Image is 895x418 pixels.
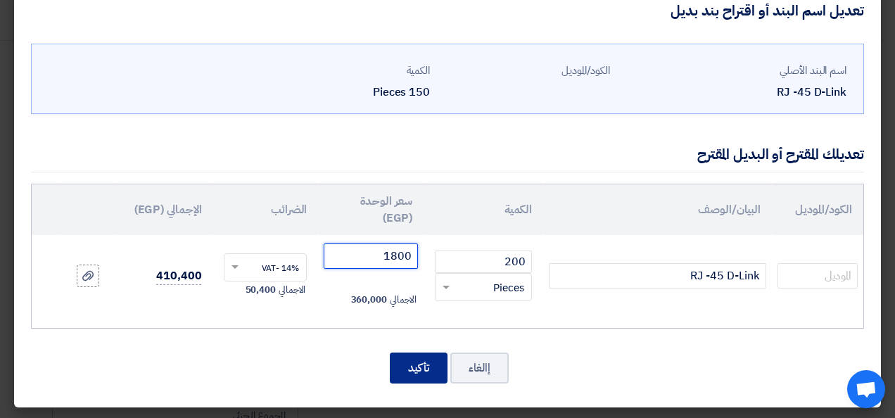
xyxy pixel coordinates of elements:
[493,280,524,296] span: Pieces
[549,263,766,289] input: Add Item Description
[450,353,509,384] button: إالغاء
[261,84,430,101] div: 150 Pieces
[246,283,276,297] span: 50,400
[318,184,424,235] th: سعر الوحدة (EGP)
[212,184,318,235] th: الضرائب
[351,293,387,307] span: 360,000
[697,144,864,165] div: تعديلك المقترح أو البديل المقترح
[424,184,543,235] th: الكمية
[261,63,430,79] div: الكمية
[156,267,201,285] span: 410,400
[621,84,846,101] div: RJ -45 D-Link
[772,184,863,235] th: الكود/الموديل
[777,263,858,289] input: الموديل
[224,253,307,281] ng-select: VAT
[116,184,212,235] th: الإجمالي (EGP)
[390,293,417,307] span: الاجمالي
[390,353,447,384] button: تأكيد
[671,1,864,20] h4: تعديل اسم البند أو اقتراح بند بديل
[279,283,305,297] span: الاجمالي
[543,184,772,235] th: البيان/الوصف
[441,63,610,79] div: الكود/الموديل
[621,63,846,79] div: اسم البند الأصلي
[435,251,532,273] input: RFQ_STEP1.ITEMS.2.AMOUNT_TITLE
[324,243,418,269] input: أدخل سعر الوحدة
[847,370,885,408] a: Open chat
